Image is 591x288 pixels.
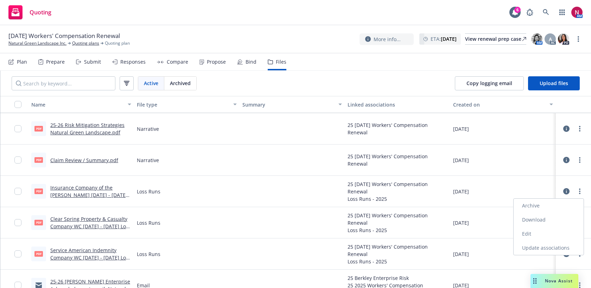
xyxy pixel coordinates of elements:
[558,33,569,45] img: photo
[545,278,573,284] span: Nova Assist
[14,219,21,226] input: Toggle Row Selected
[450,96,556,113] button: Created on
[276,59,286,65] div: Files
[46,59,65,65] div: Prepare
[34,126,43,131] span: pdf
[72,40,99,46] a: Quoting plans
[514,227,584,241] a: Edit
[555,5,569,19] a: Switch app
[50,184,127,206] a: Insurance Company of the [PERSON_NAME] [DATE] - [DATE] Loss Runs - Valued [DATE].pdf
[8,40,66,46] a: Natural Green Landscape Inc.
[14,156,21,164] input: Toggle Row Selected
[465,33,526,45] a: View renewal prep case
[431,35,457,43] span: ETA :
[348,212,447,226] div: 25 [DATE] Workers' Compensation Renewal
[137,156,159,164] span: Narrative
[34,157,43,162] span: pdf
[523,5,537,19] a: Report a Bug
[14,125,21,132] input: Toggle Row Selected
[348,195,447,203] div: Loss Runs - 2025
[531,33,542,45] img: photo
[530,274,539,288] div: Drag to move
[348,153,447,167] div: 25 [DATE] Workers' Compensation Renewal
[137,219,160,226] span: Loss Runs
[514,7,521,13] div: 6
[207,59,226,65] div: Propose
[34,220,43,225] span: pdf
[453,101,545,108] div: Created on
[576,156,584,164] a: more
[6,2,54,22] a: Quoting
[514,199,584,213] a: Archive
[84,59,101,65] div: Submit
[360,33,414,45] button: More info...
[576,187,584,196] a: more
[348,274,447,282] div: 25 Berkley Enterprise Risk
[441,36,457,42] strong: [DATE]
[50,216,131,237] a: Clear Spring Property & Casualty Company WC [DATE] - [DATE] Loss Runs - Valued [DATE].pdf
[453,125,469,133] span: [DATE]
[137,250,160,258] span: Loss Runs
[28,96,134,113] button: Name
[549,36,552,43] span: A
[30,9,51,15] span: Quoting
[14,188,21,195] input: Toggle Row Selected
[12,76,115,90] input: Search by keyword...
[455,76,524,90] button: Copy logging email
[348,121,447,136] div: 25 [DATE] Workers' Compensation Renewal
[528,76,580,90] button: Upload files
[137,188,160,195] span: Loss Runs
[539,5,553,19] a: Search
[170,79,191,87] span: Archived
[120,59,146,65] div: Responses
[574,35,583,43] a: more
[31,101,123,108] div: Name
[34,251,43,256] span: pdf
[167,59,188,65] div: Compare
[514,241,584,255] a: Update associations
[137,125,159,133] span: Narrative
[14,101,21,108] input: Select all
[34,188,43,194] span: pdf
[540,80,568,87] span: Upload files
[465,34,526,44] div: View renewal prep case
[453,188,469,195] span: [DATE]
[453,156,469,164] span: [DATE]
[453,250,469,258] span: [DATE]
[374,36,401,43] span: More info...
[571,7,583,18] img: photo
[345,96,450,113] button: Linked associations
[348,101,447,108] div: Linked associations
[246,59,256,65] div: Bind
[576,124,584,133] a: more
[50,157,118,164] a: Claim Review / Summary.pdf
[137,101,229,108] div: File type
[8,32,120,40] span: [DATE] Workers' Compensation Renewal
[14,250,21,257] input: Toggle Row Selected
[50,247,131,268] a: Service American Indemnity Company WC [DATE] - [DATE] Loss Runs - Valued [DATE].pdf
[240,96,345,113] button: Summary
[466,80,512,87] span: Copy logging email
[144,79,158,87] span: Active
[348,226,447,234] div: Loss Runs - 2025
[348,180,447,195] div: 25 [DATE] Workers' Compensation Renewal
[348,258,447,265] div: Loss Runs - 2025
[50,122,125,136] a: 25-26 Risk Mitigation Strategies Natural Green Landscape.pdf
[514,213,584,227] a: Download
[348,243,447,258] div: 25 [DATE] Workers' Compensation Renewal
[242,101,335,108] div: Summary
[105,40,130,46] span: Quoting plan
[453,219,469,226] span: [DATE]
[17,59,27,65] div: Plan
[134,96,240,113] button: File type
[530,274,578,288] button: Nova Assist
